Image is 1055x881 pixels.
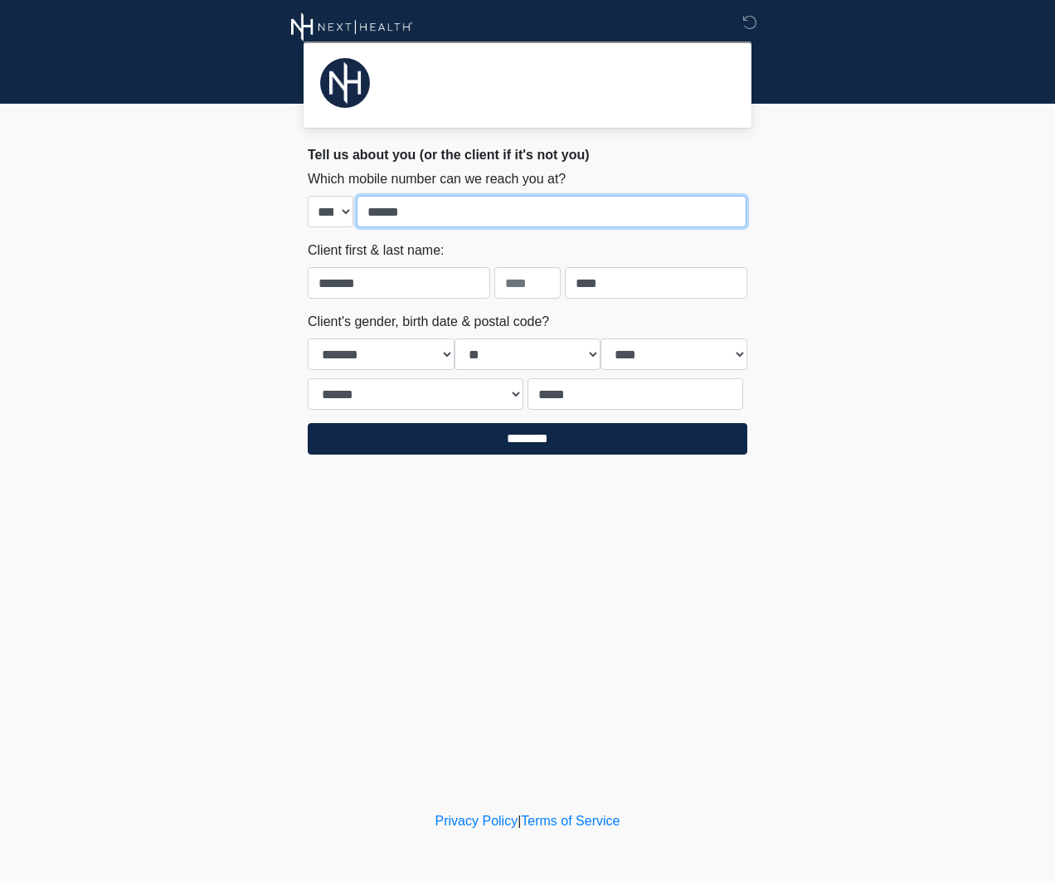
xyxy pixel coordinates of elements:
a: | [518,814,521,828]
a: Privacy Policy [435,814,518,828]
label: Which mobile number can we reach you at? [308,169,566,189]
label: Client first & last name: [308,241,445,260]
h2: Tell us about you (or the client if it's not you) [308,147,747,163]
label: Client's gender, birth date & postal code? [308,312,549,332]
img: Agent Avatar [320,58,370,108]
a: Terms of Service [521,814,620,828]
img: Next Health Wellness Logo [291,12,413,41]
